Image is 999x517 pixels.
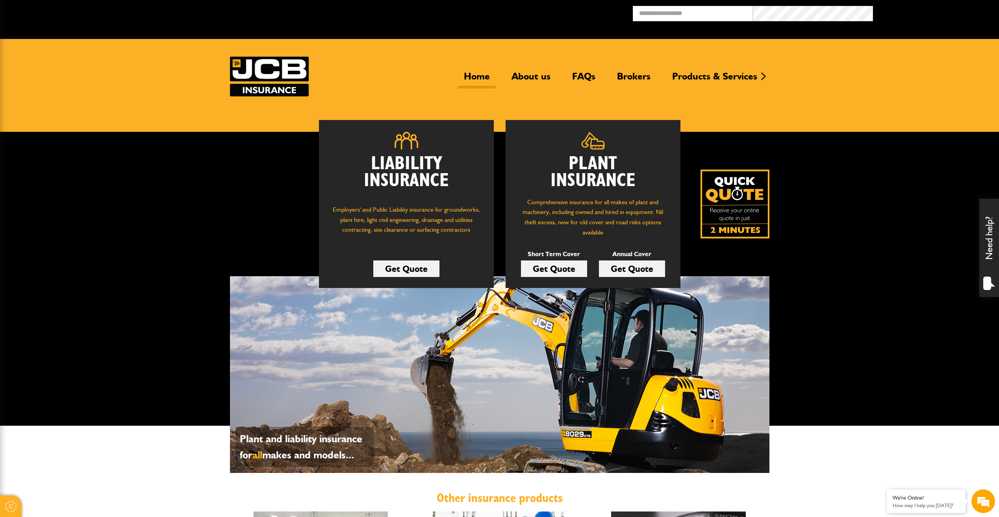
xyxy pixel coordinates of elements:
a: Get Quote [599,260,665,277]
p: How may I help you today? [893,502,960,508]
p: Short Term Cover [521,249,587,259]
a: JCB Insurance Services [230,57,309,96]
p: Annual Cover [599,249,665,259]
a: Get Quote [521,260,587,277]
p: Comprehensive insurance for all makes of plant and machinery, including owned and hired in equipm... [517,197,669,237]
img: JCB Insurance Services logo [230,57,309,96]
a: Brokers [611,70,656,89]
a: Get Quote [373,260,439,277]
div: We're Online! [893,495,960,501]
span: all [252,449,262,461]
div: Need help? [979,199,999,297]
h2: Plant Insurance [517,155,669,189]
button: Broker Login [873,6,993,18]
a: About us [506,70,556,89]
a: Home [458,70,496,89]
img: Quick Quote [701,170,769,238]
p: Plant and liability insurance for makes and models... [240,431,370,463]
a: FAQs [566,70,601,89]
a: Get your insurance quote isn just 2-minutes [701,170,769,238]
h2: Liability Insurance [331,155,482,197]
h2: Other insurance products [236,491,764,506]
a: Products & Services [666,70,763,89]
p: Employers' and Public Liability insurance for groundworks, plant hire, light civil engineering, d... [331,205,482,242]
